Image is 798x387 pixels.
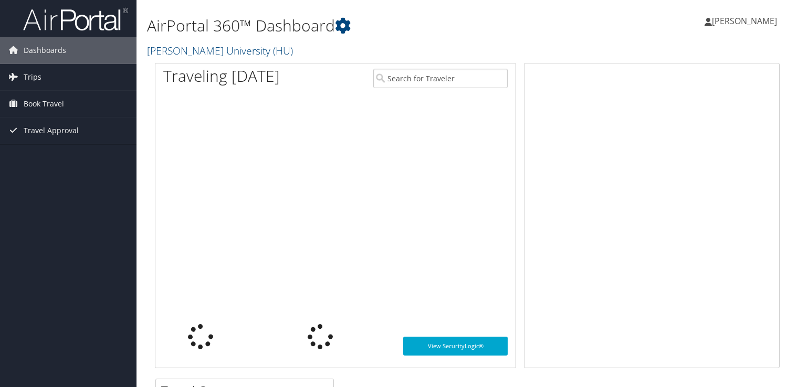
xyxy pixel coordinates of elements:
span: [PERSON_NAME] [712,15,777,27]
img: airportal-logo.png [23,7,128,31]
span: Dashboards [24,37,66,63]
span: Trips [24,64,41,90]
h1: Traveling [DATE] [163,65,280,87]
a: [PERSON_NAME] [705,5,787,37]
h1: AirPortal 360™ Dashboard [147,15,574,37]
a: View SecurityLogic® [403,337,508,356]
span: Travel Approval [24,117,79,144]
input: Search for Traveler [373,69,508,88]
span: Book Travel [24,91,64,117]
a: [PERSON_NAME] University (HU) [147,44,296,58]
